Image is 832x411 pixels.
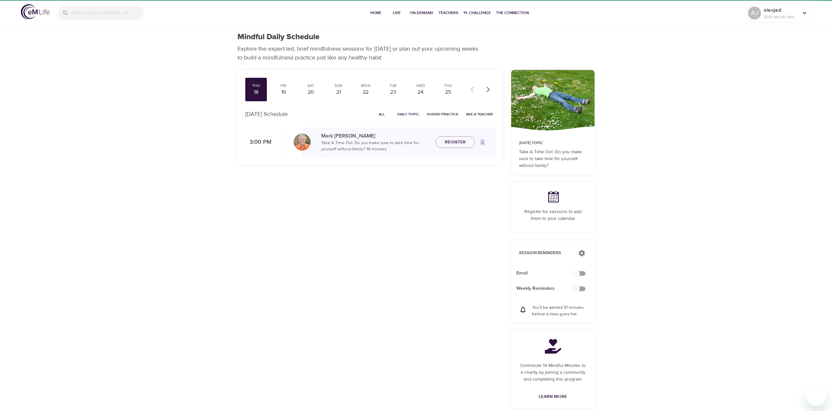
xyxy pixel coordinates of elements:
p: [DATE] Schedule [245,110,288,119]
div: Wed [412,83,429,89]
div: Thu [440,83,456,89]
span: All [374,111,390,117]
div: Sun [330,83,347,89]
input: Find programs, teachers, etc... [71,6,144,20]
img: logo [21,4,50,20]
button: All [371,109,392,119]
span: Register [445,138,466,146]
span: Ask a Teacher [466,111,493,117]
div: AJ [748,7,761,20]
iframe: Button to launch messaging window [806,385,827,406]
div: 18 [248,89,264,96]
div: Fri [275,83,292,89]
button: Guided Practice [424,109,461,119]
p: Register for sessions to add them to your calendar [519,208,587,222]
span: On-Demand [410,9,433,16]
p: Session Reminders [519,250,572,256]
button: Daily Topic [395,109,422,119]
div: 25 [440,89,456,96]
span: The Connection [496,9,529,16]
p: [DATE] Topic [519,140,587,146]
span: Daily Topic [397,111,419,117]
p: alexjed [764,6,798,14]
p: Mark [PERSON_NAME] [321,132,430,140]
span: Email [516,270,579,277]
h1: Mindful Daily Schedule [237,32,320,42]
span: 1% Challenge [463,9,491,16]
span: Live [389,9,405,16]
div: 20 [303,89,319,96]
div: 19 [275,89,292,96]
a: Learn More [536,391,570,403]
p: Explore the expert-led, brief mindfulness sessions for [DATE] or plan out your upcoming weeks to ... [237,44,483,62]
div: Sat [303,83,319,89]
p: Take A Time Out: Do you make sure to take time for yourself without family? · 14 minutes [321,140,430,153]
div: Mon [358,83,374,89]
span: Guided Practice [427,111,458,117]
div: Tue [385,83,401,89]
span: Remind me when a class goes live every Thursday at 3:00 PM [475,134,491,150]
p: You'll be alerted 10 minutes before a class goes live. [532,304,587,317]
span: Learn More [539,393,567,401]
p: 3:00 PM [245,138,271,147]
div: Thu [248,83,264,89]
div: 21 [330,89,347,96]
div: 22 [358,89,374,96]
span: Home [368,9,384,16]
div: 23 [385,89,401,96]
p: Take A Time Out: Do you make sure to take time for yourself without family? [519,149,587,169]
p: 2543 Mindful Minutes [764,14,798,20]
p: Contribute 14 Mindful Minutes to a charity by joining a community and completing this program. [519,362,587,383]
span: Weekly Reminders [516,285,579,292]
div: 24 [412,89,429,96]
button: Register [436,136,475,148]
img: Mark_Pirtle-min.jpg [294,134,311,151]
button: Ask a Teacher [463,109,495,119]
span: Teachers [439,9,458,16]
